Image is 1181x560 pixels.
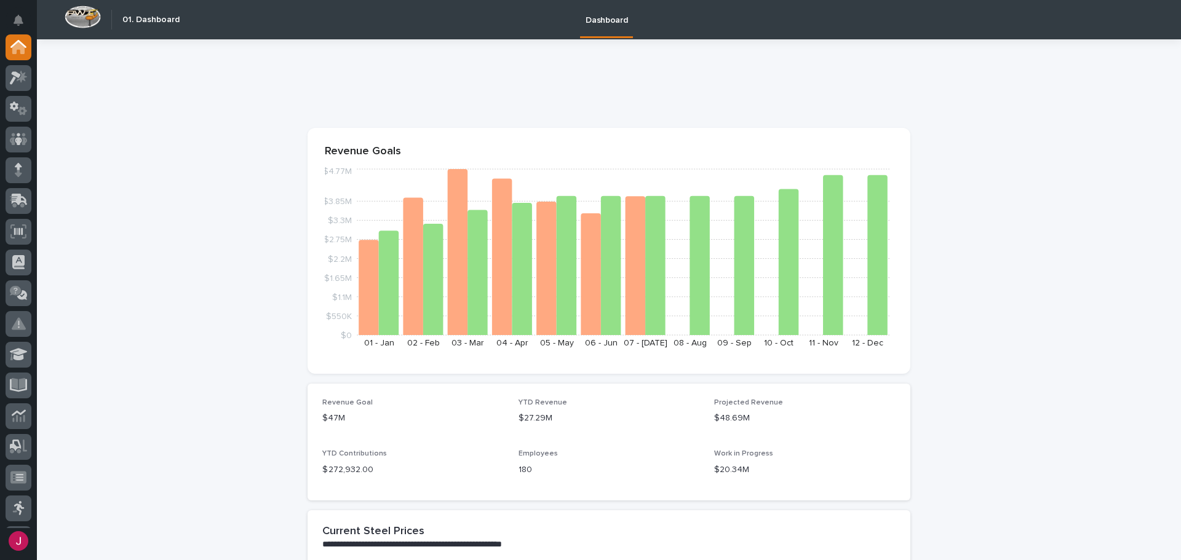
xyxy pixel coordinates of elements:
tspan: $0 [341,331,352,340]
tspan: $3.3M [328,216,352,225]
p: 180 [519,463,700,476]
div: Notifications [15,15,31,34]
p: Revenue Goals [325,145,893,159]
p: $47M [322,412,504,425]
text: 01 - Jan [364,339,394,347]
text: 12 - Dec [852,339,883,347]
p: $27.29M [519,412,700,425]
text: 07 - [DATE] [624,339,667,347]
text: 02 - Feb [407,339,440,347]
text: 05 - May [540,339,574,347]
text: 08 - Aug [674,339,707,347]
text: 10 - Oct [764,339,793,347]
text: 06 - Jun [585,339,618,347]
tspan: $550K [326,312,352,320]
h2: Current Steel Prices [322,525,424,538]
p: $20.34M [714,463,896,476]
tspan: $1.1M [332,293,352,301]
text: 04 - Apr [496,339,528,347]
img: Workspace Logo [65,6,101,28]
text: 03 - Mar [451,339,484,347]
tspan: $2.2M [328,254,352,263]
p: $48.69M [714,412,896,425]
text: 11 - Nov [809,339,838,347]
tspan: $2.75M [324,235,352,244]
p: $ 272,932.00 [322,463,504,476]
span: Revenue Goal [322,399,373,406]
tspan: $3.85M [323,197,352,206]
span: Work in Progress [714,450,773,457]
tspan: $4.77M [323,167,352,176]
text: 09 - Sep [717,339,752,347]
span: Employees [519,450,558,457]
button: users-avatar [6,528,31,554]
span: Projected Revenue [714,399,783,406]
tspan: $1.65M [324,274,352,282]
span: YTD Contributions [322,450,387,457]
button: Notifications [6,7,31,33]
span: YTD Revenue [519,399,567,406]
h2: 01. Dashboard [122,15,180,25]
